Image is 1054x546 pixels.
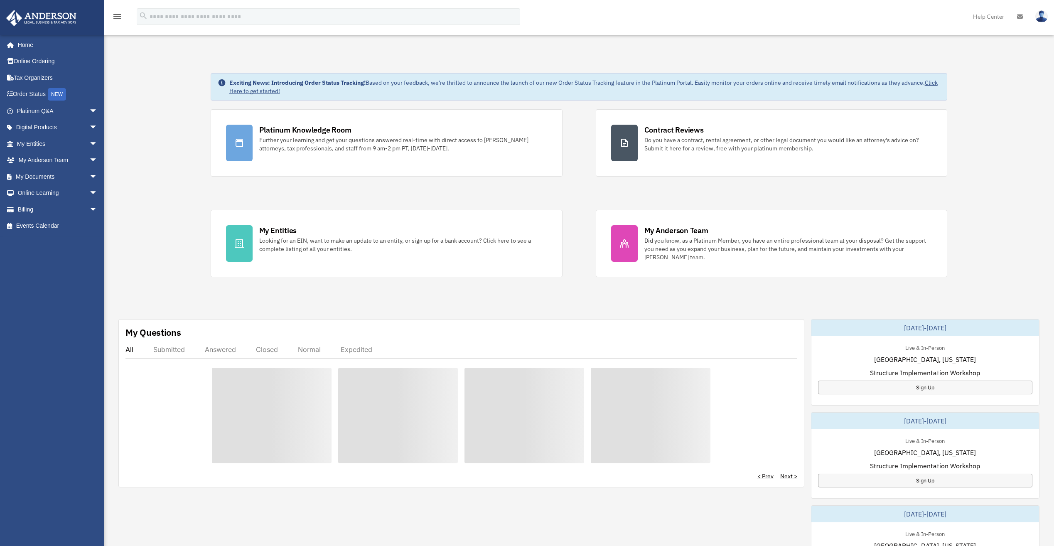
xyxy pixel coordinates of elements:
[211,109,563,177] a: Platinum Knowledge Room Further your learning and get your questions answered real-time with dire...
[644,125,704,135] div: Contract Reviews
[112,15,122,22] a: menu
[6,168,110,185] a: My Documentsarrow_drop_down
[6,135,110,152] a: My Entitiesarrow_drop_down
[644,136,932,152] div: Do you have a contract, rental agreement, or other legal document you would like an attorney's ad...
[1035,10,1048,22] img: User Pic
[153,345,185,354] div: Submitted
[229,79,941,95] div: Based on your feedback, we're thrilled to announce the launch of our new Order Status Tracking fe...
[259,125,351,135] div: Platinum Knowledge Room
[6,53,110,70] a: Online Ordering
[89,168,106,185] span: arrow_drop_down
[811,506,1039,522] div: [DATE]-[DATE]
[874,448,976,457] span: [GEOGRAPHIC_DATA], [US_STATE]
[818,381,1032,394] a: Sign Up
[6,185,110,202] a: Online Learningarrow_drop_down
[596,210,948,277] a: My Anderson Team Did you know, as a Platinum Member, you have an entire professional team at your...
[780,472,797,480] a: Next >
[89,135,106,152] span: arrow_drop_down
[229,79,366,86] strong: Exciting News: Introducing Order Status Tracking!
[6,119,110,136] a: Digital Productsarrow_drop_down
[6,152,110,169] a: My Anderson Teamarrow_drop_down
[139,11,148,20] i: search
[899,436,951,445] div: Live & In-Person
[259,136,547,152] div: Further your learning and get your questions answered real-time with direct access to [PERSON_NAM...
[596,109,948,177] a: Contract Reviews Do you have a contract, rental agreement, or other legal document you would like...
[211,210,563,277] a: My Entities Looking for an EIN, want to make an update to an entity, or sign up for a bank accoun...
[811,320,1039,336] div: [DATE]-[DATE]
[259,225,297,236] div: My Entities
[229,79,938,95] a: Click Here to get started!
[874,354,976,364] span: [GEOGRAPHIC_DATA], [US_STATE]
[6,103,110,119] a: Platinum Q&Aarrow_drop_down
[6,37,106,53] a: Home
[870,461,980,471] span: Structure Implementation Workshop
[6,218,110,234] a: Events Calendar
[6,201,110,218] a: Billingarrow_drop_down
[89,119,106,136] span: arrow_drop_down
[125,326,181,339] div: My Questions
[870,368,980,378] span: Structure Implementation Workshop
[48,88,66,101] div: NEW
[6,69,110,86] a: Tax Organizers
[6,86,110,103] a: Order StatusNEW
[112,12,122,22] i: menu
[341,345,372,354] div: Expedited
[899,529,951,538] div: Live & In-Person
[205,345,236,354] div: Answered
[89,152,106,169] span: arrow_drop_down
[811,413,1039,429] div: [DATE]-[DATE]
[259,236,547,253] div: Looking for an EIN, want to make an update to an entity, or sign up for a bank account? Click her...
[256,345,278,354] div: Closed
[298,345,321,354] div: Normal
[899,343,951,352] div: Live & In-Person
[644,225,708,236] div: My Anderson Team
[818,474,1032,487] a: Sign Up
[644,236,932,261] div: Did you know, as a Platinum Member, you have an entire professional team at your disposal? Get th...
[89,103,106,120] span: arrow_drop_down
[4,10,79,26] img: Anderson Advisors Platinum Portal
[757,472,774,480] a: < Prev
[89,185,106,202] span: arrow_drop_down
[89,201,106,218] span: arrow_drop_down
[125,345,133,354] div: All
